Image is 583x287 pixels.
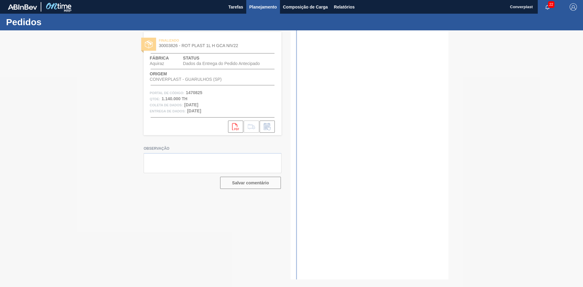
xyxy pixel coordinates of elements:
button: Notificações [538,3,557,11]
font: Composição de Carga [283,5,328,9]
img: Sair [570,3,577,11]
font: Tarefas [228,5,243,9]
img: TNhmsLtSVTkK8tSr43FrP2fwEKptu5GPRR3wAAAABJRU5ErkJggg== [8,4,37,10]
font: Pedidos [6,17,42,27]
font: Converplast [510,5,533,9]
font: Planejamento [249,5,277,9]
font: 22 [549,2,553,7]
font: Relatórios [334,5,355,9]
